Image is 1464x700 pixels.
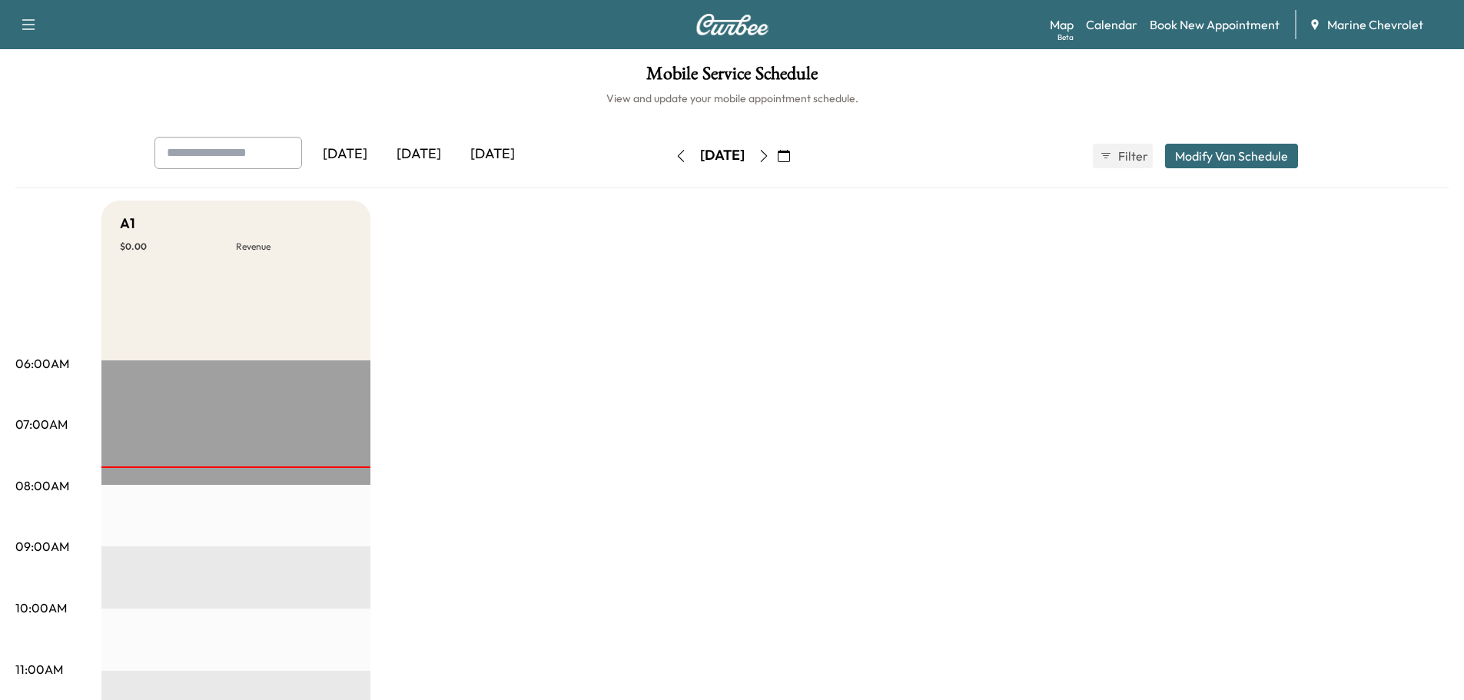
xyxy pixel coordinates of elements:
[15,91,1449,106] h6: View and update your mobile appointment schedule.
[308,137,382,172] div: [DATE]
[1118,147,1146,165] span: Filter
[15,660,63,678] p: 11:00AM
[1057,32,1074,43] div: Beta
[15,537,69,556] p: 09:00AM
[15,354,69,373] p: 06:00AM
[1327,15,1423,34] span: Marine Chevrolet
[15,599,67,617] p: 10:00AM
[1165,144,1298,168] button: Modify Van Schedule
[120,213,135,234] h5: A1
[456,137,529,172] div: [DATE]
[1050,15,1074,34] a: MapBeta
[15,476,69,495] p: 08:00AM
[1093,144,1153,168] button: Filter
[15,65,1449,91] h1: Mobile Service Schedule
[382,137,456,172] div: [DATE]
[700,146,745,165] div: [DATE]
[1150,15,1280,34] a: Book New Appointment
[695,14,769,35] img: Curbee Logo
[120,241,236,253] p: $ 0.00
[15,415,68,433] p: 07:00AM
[1086,15,1137,34] a: Calendar
[236,241,352,253] p: Revenue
